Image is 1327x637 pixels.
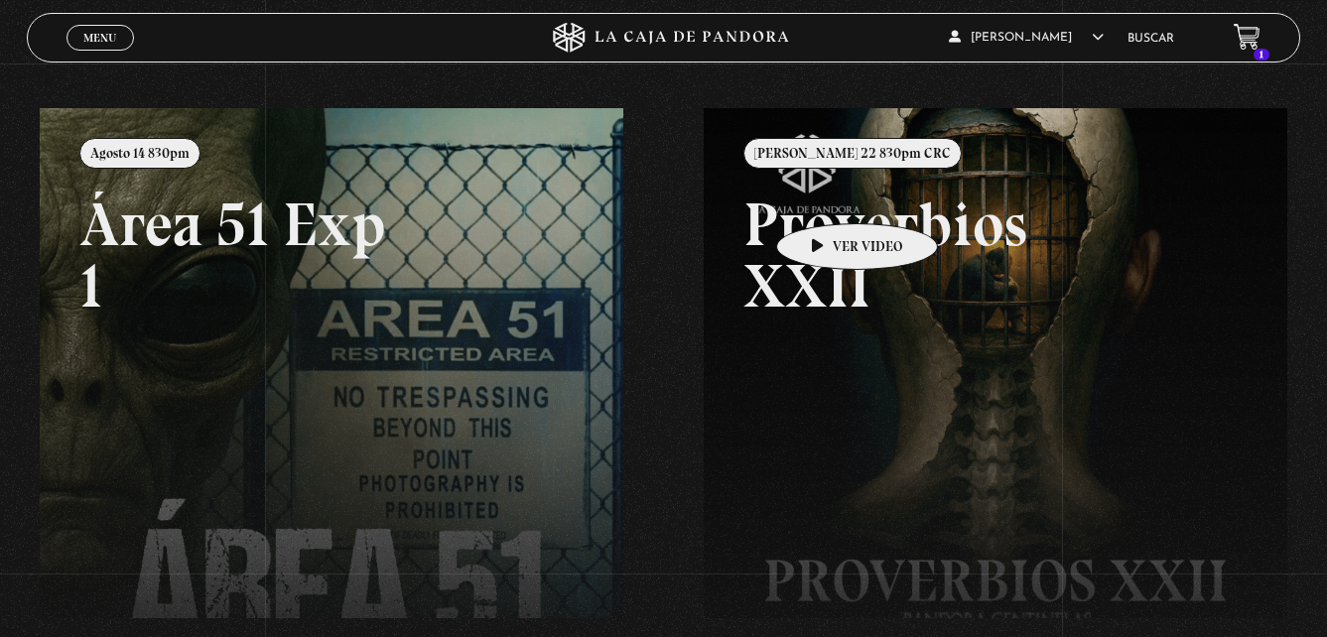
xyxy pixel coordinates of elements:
span: Cerrar [77,49,124,63]
a: Buscar [1128,33,1174,45]
span: [PERSON_NAME] [949,32,1104,44]
span: Menu [83,32,116,44]
a: 1 [1234,24,1261,51]
span: 1 [1254,49,1269,61]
